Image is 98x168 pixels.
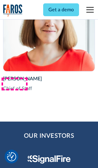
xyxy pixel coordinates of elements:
[24,131,74,141] h2: Our Investors
[3,4,23,17] img: Logo of the analytics and reporting company Faros.
[3,4,23,17] a: home
[28,155,71,164] img: Signal Fire Logo
[3,85,95,92] div: Chief of Staff
[7,152,16,161] img: Revisit consent button
[43,3,79,16] a: Get a demo
[7,152,16,161] button: Cookie Settings
[3,75,95,82] div: [PERSON_NAME]
[83,2,95,17] div: menu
